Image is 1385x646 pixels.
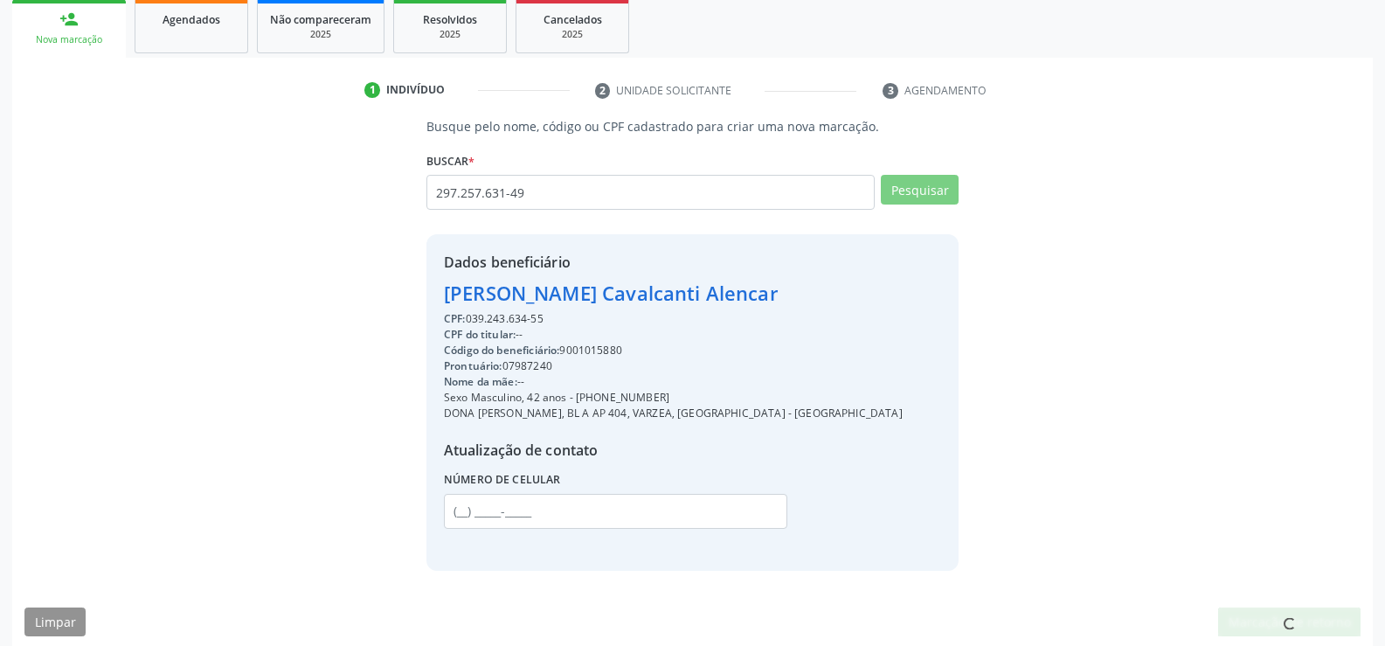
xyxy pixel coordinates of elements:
[529,28,616,41] div: 2025
[444,406,903,421] div: DONA [PERSON_NAME], BL A AP 404, VARZEA, [GEOGRAPHIC_DATA] - [GEOGRAPHIC_DATA]
[426,117,959,135] p: Busque pelo nome, código ou CPF cadastrado para criar uma nova marcação.
[544,12,602,27] span: Cancelados
[406,28,494,41] div: 2025
[444,358,502,373] span: Prontuário:
[426,148,474,175] label: Buscar
[24,608,86,637] button: Limpar
[444,374,517,389] span: Nome da mãe:
[386,82,445,98] div: Indivíduo
[426,175,875,210] input: Busque por nome, código ou CPF
[270,12,371,27] span: Não compareceram
[444,467,561,494] label: Número de celular
[444,343,559,358] span: Código do beneficiário:
[423,12,477,27] span: Resolvidos
[444,494,788,529] input: (__) _____-_____
[444,311,903,327] div: 039.243.634-55
[444,440,903,461] div: Atualização de contato
[444,358,903,374] div: 07987240
[444,374,903,390] div: --
[444,327,903,343] div: --
[24,33,114,46] div: Nova marcação
[59,10,79,29] div: person_add
[444,390,903,406] div: Sexo Masculino, 42 anos - [PHONE_NUMBER]
[881,175,959,205] button: Pesquisar
[444,343,903,358] div: 9001015880
[444,327,516,342] span: CPF do titular:
[270,28,371,41] div: 2025
[444,252,903,273] div: Dados beneficiário
[444,311,466,326] span: CPF:
[364,82,380,98] div: 1
[163,12,220,27] span: Agendados
[444,279,903,308] div: [PERSON_NAME] Cavalcanti Alencar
